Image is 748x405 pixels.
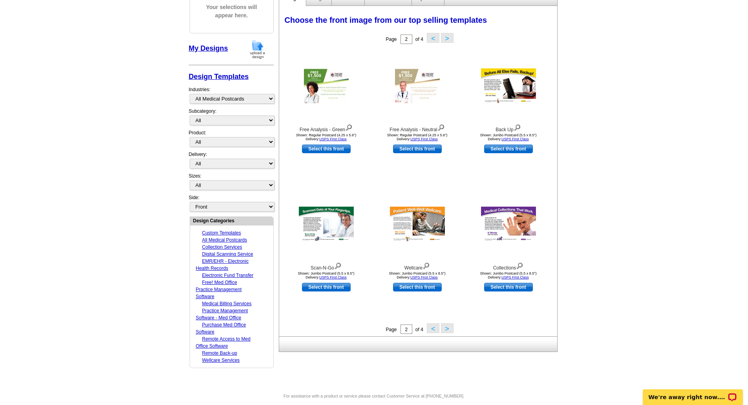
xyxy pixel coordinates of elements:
div: Product: [189,129,274,151]
div: Subcategory: [189,108,274,129]
div: Shown: Jumbo Postcard (5.5 x 8.5") Delivery: [465,133,552,141]
div: Delivery: [189,151,274,172]
img: view design details [514,123,521,131]
a: Custom Templates [202,230,241,236]
img: Wellcare [390,207,445,242]
img: Free Analysis - Green [304,69,349,103]
div: Collections [465,261,552,271]
img: view design details [516,261,523,269]
span: Page [386,37,397,42]
a: Purchase Med Office Software [196,322,246,335]
a: EMR/EHR - Electronic Health Records [196,258,249,271]
a: USPS First Class [410,137,438,141]
iframe: LiveChat chat widget [638,380,748,405]
span: of 4 [415,37,423,42]
a: All Medical Postcards [202,237,247,243]
a: Practice Management Software - Med Office [196,308,248,321]
div: Sizes: [189,172,274,194]
img: view design details [334,261,342,269]
div: Shown: Regular Postcard (4.25 x 5.6") Delivery: [374,133,461,141]
span: Page [386,327,397,332]
a: Collection Services [202,244,242,250]
a: Electronic Fund Transfer [202,273,254,278]
div: Shown: Jumbo Postcard (5.5 x 8.5") Delivery: [374,271,461,279]
a: use this design [393,283,442,291]
span: of 4 [415,327,423,332]
a: Medical Billing Services [202,301,252,306]
img: Back Up [481,68,536,104]
div: Shown: Jumbo Postcard (5.5 x 8.5") Delivery: [283,271,369,279]
div: Shown: Regular Postcard (4.25 x 5.6") Delivery: [283,133,369,141]
div: Free Analysis - Green [283,123,369,133]
a: use this design [302,145,351,153]
img: Scan-N-Go [299,207,354,242]
a: Free! Med Office Practice Management Software [196,280,242,299]
a: use this design [484,283,533,291]
div: Side: [189,194,274,213]
div: Free Analysis - Neutral [374,123,461,133]
a: Wellcare Services [202,357,240,363]
img: upload-design [247,39,268,59]
a: USPS First Class [501,275,529,279]
span: Choose the front image from our top selling templates [285,16,487,24]
img: Free Analysis - Neutral [395,69,440,103]
div: Scan-N-Go [283,261,369,271]
a: use this design [484,145,533,153]
button: > [441,33,454,43]
img: view design details [422,261,430,269]
img: view design details [345,123,353,131]
a: use this design [393,145,442,153]
div: Industries: [189,82,274,108]
a: Design Templates [189,73,249,81]
a: Digital Scanning Service [202,251,253,257]
a: USPS First Class [410,275,438,279]
img: view design details [437,123,445,131]
div: Back Up [465,123,552,133]
img: Collections [481,207,536,242]
a: USPS First Class [319,137,347,141]
a: USPS First Class [501,137,529,141]
a: use this design [302,283,351,291]
div: Shown: Jumbo Postcard (5.5 x 8.5") Delivery: [465,271,552,279]
a: Remote Back-up [202,350,237,356]
button: < [427,33,439,43]
a: Remote Access to Med Office Software [196,336,251,349]
div: Wellcare [374,261,461,271]
button: > [441,323,454,333]
a: USPS First Class [319,275,347,279]
button: < [427,323,439,333]
div: Design Categories [190,217,273,224]
a: My Designs [189,44,228,52]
